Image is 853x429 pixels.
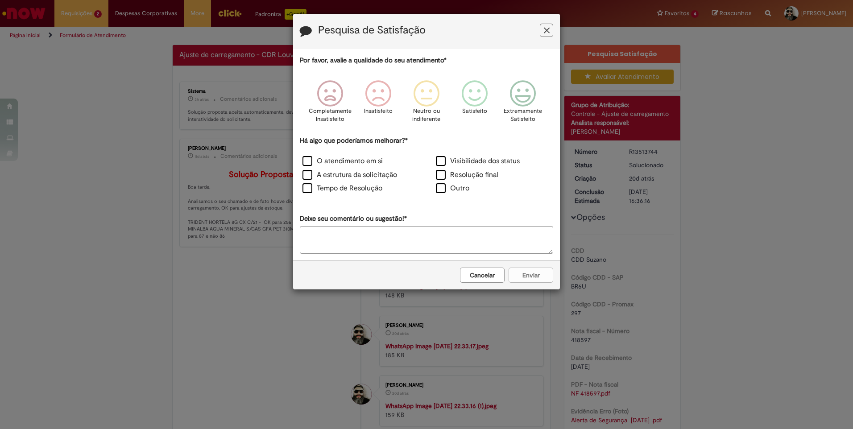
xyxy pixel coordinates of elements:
div: Extremamente Satisfeito [500,74,546,135]
button: Cancelar [460,268,505,283]
label: Visibilidade dos status [436,156,520,166]
label: Tempo de Resolução [302,183,382,194]
label: Deixe seu comentário ou sugestão!* [300,214,407,223]
label: Por favor, avalie a qualidade do seu atendimento* [300,56,447,65]
div: Satisfeito [452,74,497,135]
label: Pesquisa de Satisfação [318,25,426,36]
div: Neutro ou indiferente [404,74,449,135]
label: O atendimento em si [302,156,383,166]
div: Completamente Insatisfeito [307,74,352,135]
p: Completamente Insatisfeito [309,107,352,124]
p: Extremamente Satisfeito [504,107,542,124]
label: A estrutura da solicitação [302,170,397,180]
div: Insatisfeito [356,74,401,135]
label: Outro [436,183,469,194]
label: Resolução final [436,170,498,180]
p: Insatisfeito [364,107,393,115]
div: Há algo que poderíamos melhorar?* [300,136,553,196]
p: Neutro ou indiferente [410,107,443,124]
p: Satisfeito [462,107,487,115]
